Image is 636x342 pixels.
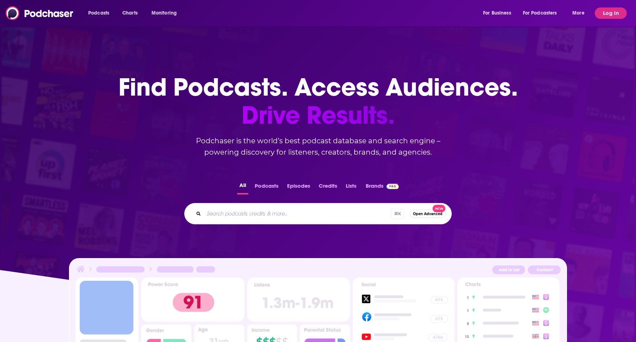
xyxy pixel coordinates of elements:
[410,209,446,218] button: Open AdvancedNew
[147,7,186,19] button: open menu
[204,208,391,219] input: Search podcasts, credits, & more...
[88,8,109,18] span: Podcasts
[184,203,452,224] div: Search podcasts, credits, & more...
[366,181,399,194] a: BrandsPodchaser Pro
[572,8,584,18] span: More
[483,8,511,18] span: For Business
[253,181,281,194] button: Podcasts
[141,277,244,322] img: Podcast Insights Power score
[75,264,561,277] img: Podcast Insights Header
[6,6,74,20] img: Podchaser - Follow, Share and Rate Podcasts
[118,73,518,129] h1: Find Podcasts. Access Audiences.
[433,205,445,212] span: New
[285,181,312,194] button: Episodes
[523,8,557,18] span: For Podcasters
[567,7,593,19] button: open menu
[518,7,567,19] button: open menu
[595,7,627,19] button: Log In
[237,181,248,194] button: All
[152,8,177,18] span: Monitoring
[478,7,520,19] button: open menu
[176,135,460,158] h2: Podchaser is the world’s best podcast database and search engine – powering discovery for listene...
[344,181,359,194] button: Lists
[317,181,339,194] button: Credits
[118,101,518,129] span: Drive Results.
[122,8,138,18] span: Charts
[413,212,442,216] span: Open Advanced
[83,7,118,19] button: open menu
[391,209,404,219] span: ⌘ K
[386,183,399,189] img: Podchaser Pro
[118,7,142,19] a: Charts
[247,277,350,322] img: Podcast Insights Listens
